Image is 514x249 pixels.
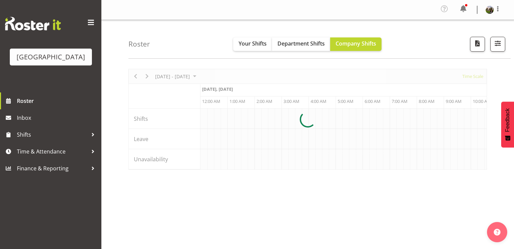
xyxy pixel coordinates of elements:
h4: Roster [128,40,150,48]
img: help-xxl-2.png [494,229,500,236]
button: Your Shifts [233,37,272,51]
span: Feedback [505,108,511,132]
img: Rosterit website logo [5,17,61,30]
span: Finance & Reporting [17,163,88,173]
button: Download a PDF of the roster according to the set date range. [470,37,485,52]
span: Company Shifts [336,40,376,47]
span: Time & Attendance [17,146,88,157]
span: Shifts [17,130,88,140]
button: Department Shifts [272,37,330,51]
span: Inbox [17,113,98,123]
img: valerie-donaldson30b84046e2fb4b3171eb6bf86b7ff7f4.png [486,6,494,14]
span: Department Shifts [277,40,325,47]
span: Your Shifts [239,40,267,47]
button: Filter Shifts [490,37,505,52]
div: [GEOGRAPHIC_DATA] [17,52,85,62]
button: Company Shifts [330,37,382,51]
span: Roster [17,96,98,106]
button: Feedback - Show survey [501,102,514,147]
